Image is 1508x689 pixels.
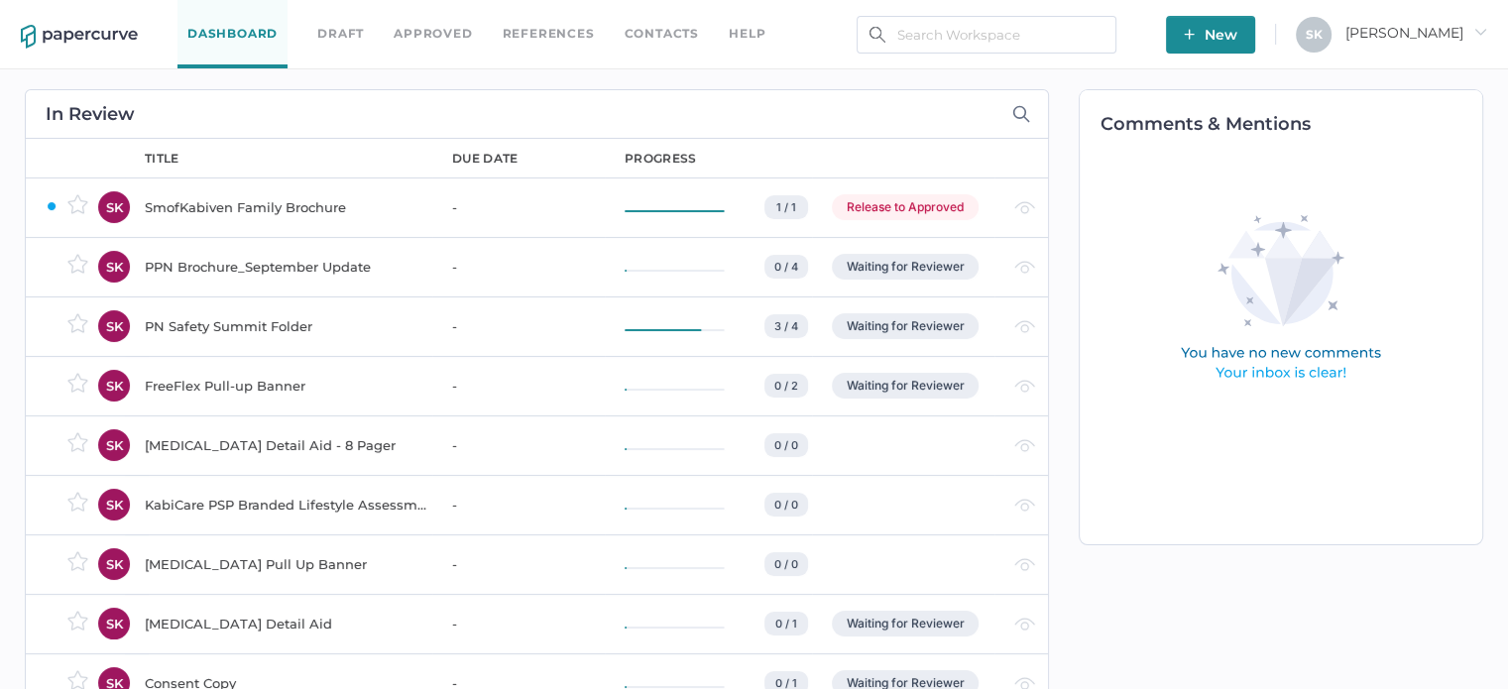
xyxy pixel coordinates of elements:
[432,534,605,594] td: -
[764,612,808,635] div: 0 / 1
[857,16,1116,54] input: Search Workspace
[394,23,472,45] a: Approved
[98,608,130,639] div: SK
[67,194,88,214] img: star-inactive.70f2008a.svg
[764,255,808,279] div: 0 / 4
[98,191,130,223] div: SK
[764,493,808,517] div: 0 / 0
[1306,27,1323,42] span: S K
[503,23,595,45] a: References
[1014,558,1035,571] img: eye-light-gray.b6d092a5.svg
[1014,380,1035,393] img: eye-light-gray.b6d092a5.svg
[145,612,428,635] div: [MEDICAL_DATA] Detail Aid
[832,611,979,636] div: Waiting for Reviewer
[317,23,364,45] a: Draft
[67,611,88,631] img: star-inactive.70f2008a.svg
[145,433,428,457] div: [MEDICAL_DATA] Detail Aid - 8 Pager
[98,370,130,402] div: SK
[1014,618,1035,631] img: eye-light-gray.b6d092a5.svg
[145,314,428,338] div: PN Safety Summit Folder
[832,373,979,399] div: Waiting for Reviewer
[1184,29,1195,40] img: plus-white.e19ec114.svg
[625,23,699,45] a: Contacts
[67,313,88,333] img: star-inactive.70f2008a.svg
[67,492,88,512] img: star-inactive.70f2008a.svg
[729,23,765,45] div: help
[1473,25,1487,39] i: arrow_right
[1014,201,1035,214] img: eye-light-gray.b6d092a5.svg
[832,313,979,339] div: Waiting for Reviewer
[432,356,605,415] td: -
[98,251,130,283] div: SK
[1014,439,1035,452] img: eye-light-gray.b6d092a5.svg
[432,475,605,534] td: -
[98,548,130,580] div: SK
[432,177,605,237] td: -
[1014,261,1035,274] img: eye-light-gray.b6d092a5.svg
[1012,105,1030,123] img: search-icon-expand.c6106642.svg
[98,310,130,342] div: SK
[1166,16,1255,54] button: New
[1014,320,1035,333] img: eye-light-gray.b6d092a5.svg
[432,237,605,296] td: -
[145,552,428,576] div: [MEDICAL_DATA] Pull Up Banner
[1138,199,1424,399] img: comments-empty-state.0193fcf7.svg
[764,314,808,338] div: 3 / 4
[625,150,696,168] div: progress
[432,296,605,356] td: -
[98,489,130,520] div: SK
[832,194,979,220] div: Release to Approved
[432,594,605,653] td: -
[145,255,428,279] div: PPN Brochure_September Update
[1345,24,1487,42] span: [PERSON_NAME]
[145,150,179,168] div: title
[67,254,88,274] img: star-inactive.70f2008a.svg
[832,254,979,280] div: Waiting for Reviewer
[145,374,428,398] div: FreeFlex Pull-up Banner
[764,433,808,457] div: 0 / 0
[1014,499,1035,512] img: eye-light-gray.b6d092a5.svg
[145,493,428,517] div: KabiCare PSP Branded Lifestyle Assessment Forms - DLQI
[67,432,88,452] img: star-inactive.70f2008a.svg
[21,25,138,49] img: papercurve-logo-colour.7244d18c.svg
[870,27,885,43] img: search.bf03fe8b.svg
[46,105,135,123] h2: In Review
[1184,16,1237,54] span: New
[432,415,605,475] td: -
[764,374,808,398] div: 0 / 2
[764,195,808,219] div: 1 / 1
[67,373,88,393] img: star-inactive.70f2008a.svg
[46,200,58,212] img: ZaPP2z7XVwAAAABJRU5ErkJggg==
[764,552,808,576] div: 0 / 0
[452,150,518,168] div: due date
[1100,115,1481,133] h2: Comments & Mentions
[67,551,88,571] img: star-inactive.70f2008a.svg
[98,429,130,461] div: SK
[145,195,428,219] div: SmofKabiven Family Brochure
